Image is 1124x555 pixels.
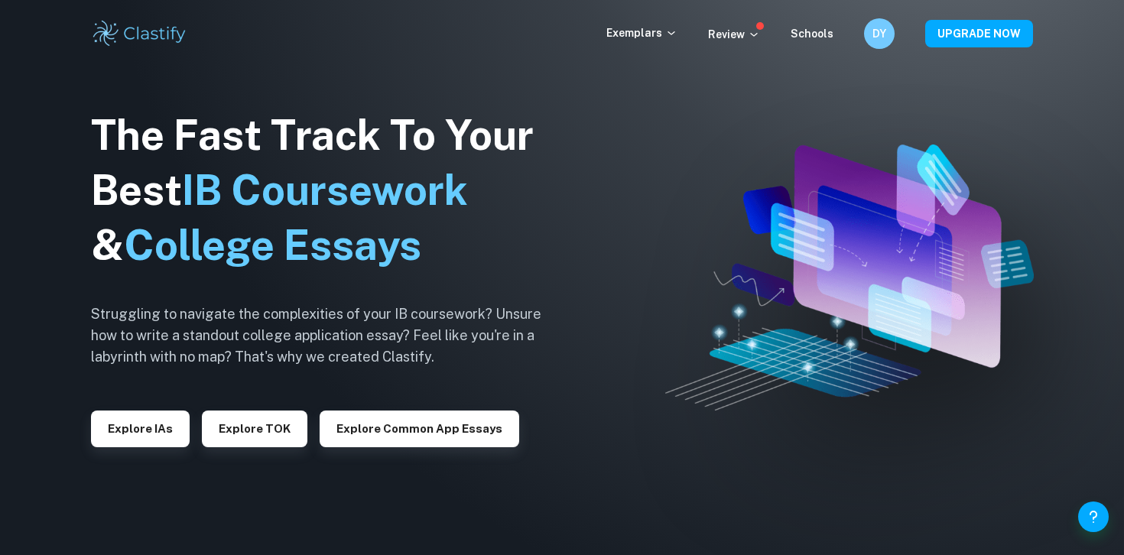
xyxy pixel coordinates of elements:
[791,28,833,40] a: Schools
[320,411,519,447] button: Explore Common App essays
[665,144,1034,411] img: Clastify hero
[91,108,565,273] h1: The Fast Track To Your Best &
[864,18,895,49] button: DY
[124,221,421,269] span: College Essays
[606,24,677,41] p: Exemplars
[202,411,307,447] button: Explore TOK
[320,420,519,435] a: Explore Common App essays
[1078,501,1109,532] button: Help and Feedback
[91,420,190,435] a: Explore IAs
[91,18,188,49] img: Clastify logo
[91,303,565,368] h6: Struggling to navigate the complexities of your IB coursework? Unsure how to write a standout col...
[925,20,1033,47] button: UPGRADE NOW
[182,166,468,214] span: IB Coursework
[91,411,190,447] button: Explore IAs
[871,25,888,42] h6: DY
[202,420,307,435] a: Explore TOK
[708,26,760,43] p: Review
